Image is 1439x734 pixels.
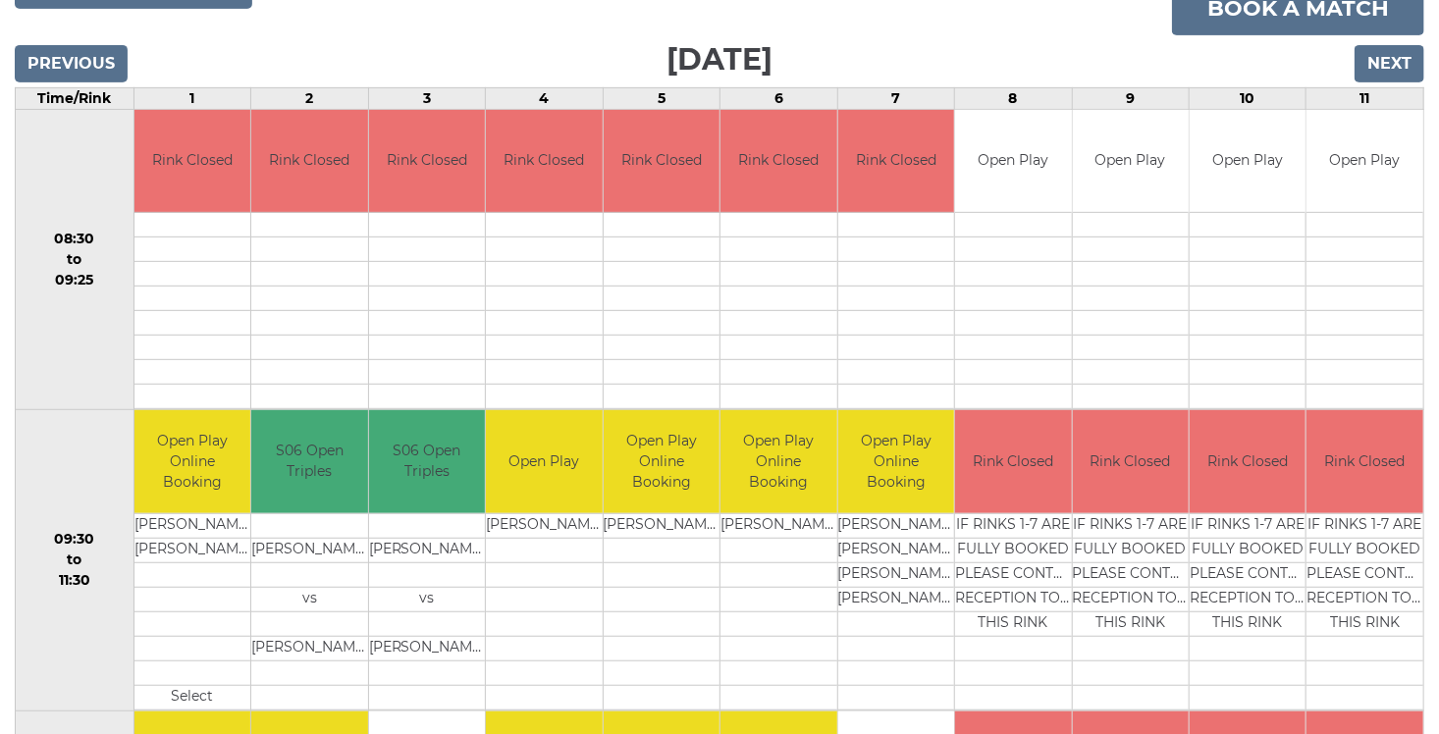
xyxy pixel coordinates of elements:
[955,110,1071,213] td: Open Play
[720,87,837,109] td: 6
[369,587,485,611] td: vs
[604,513,719,538] td: [PERSON_NAME]
[720,110,836,213] td: Rink Closed
[720,410,836,513] td: Open Play Online Booking
[1072,87,1189,109] td: 9
[1073,587,1189,611] td: RECEPTION TO BOOK
[604,110,719,213] td: Rink Closed
[486,513,602,538] td: [PERSON_NAME]
[955,587,1071,611] td: RECEPTION TO BOOK
[838,410,954,513] td: Open Play Online Booking
[134,110,250,213] td: Rink Closed
[955,87,1072,109] td: 8
[251,636,367,660] td: [PERSON_NAME]
[16,109,134,410] td: 08:30 to 09:25
[838,538,954,562] td: [PERSON_NAME]
[486,87,603,109] td: 4
[251,110,367,213] td: Rink Closed
[134,410,250,513] td: Open Play Online Booking
[837,87,954,109] td: 7
[1306,87,1424,109] td: 11
[1190,538,1306,562] td: FULLY BOOKED
[955,513,1071,538] td: IF RINKS 1-7 ARE
[1190,611,1306,636] td: THIS RINK
[838,110,954,213] td: Rink Closed
[134,538,250,562] td: [PERSON_NAME]
[1190,562,1306,587] td: PLEASE CONTACT
[1073,562,1189,587] td: PLEASE CONTACT
[251,538,367,562] td: [PERSON_NAME]
[369,636,485,660] td: [PERSON_NAME]
[1306,587,1423,611] td: RECEPTION TO BOOK
[1306,562,1423,587] td: PLEASE CONTACT
[1190,410,1306,513] td: Rink Closed
[1355,45,1424,82] input: Next
[251,87,368,109] td: 2
[368,87,485,109] td: 3
[603,87,719,109] td: 5
[369,410,485,513] td: S06 Open Triples
[1306,611,1423,636] td: THIS RINK
[1073,410,1189,513] td: Rink Closed
[369,538,485,562] td: [PERSON_NAME]
[1306,513,1423,538] td: IF RINKS 1-7 ARE
[955,562,1071,587] td: PLEASE CONTACT
[1306,538,1423,562] td: FULLY BOOKED
[1073,513,1189,538] td: IF RINKS 1-7 ARE
[1073,611,1189,636] td: THIS RINK
[1190,110,1306,213] td: Open Play
[16,87,134,109] td: Time/Rink
[1190,587,1306,611] td: RECEPTION TO BOOK
[1306,410,1423,513] td: Rink Closed
[1190,513,1306,538] td: IF RINKS 1-7 ARE
[133,87,250,109] td: 1
[251,410,367,513] td: S06 Open Triples
[1306,110,1423,213] td: Open Play
[486,110,602,213] td: Rink Closed
[1073,110,1189,213] td: Open Play
[134,513,250,538] td: [PERSON_NAME]
[955,611,1071,636] td: THIS RINK
[838,513,954,538] td: [PERSON_NAME]
[134,685,250,709] td: Select
[15,45,128,82] input: Previous
[604,410,719,513] td: Open Play Online Booking
[486,410,602,513] td: Open Play
[955,410,1071,513] td: Rink Closed
[838,587,954,611] td: [PERSON_NAME]
[251,587,367,611] td: vs
[1190,87,1306,109] td: 10
[1073,538,1189,562] td: FULLY BOOKED
[369,110,485,213] td: Rink Closed
[838,562,954,587] td: [PERSON_NAME]
[720,513,836,538] td: [PERSON_NAME]
[955,538,1071,562] td: FULLY BOOKED
[16,410,134,711] td: 09:30 to 11:30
